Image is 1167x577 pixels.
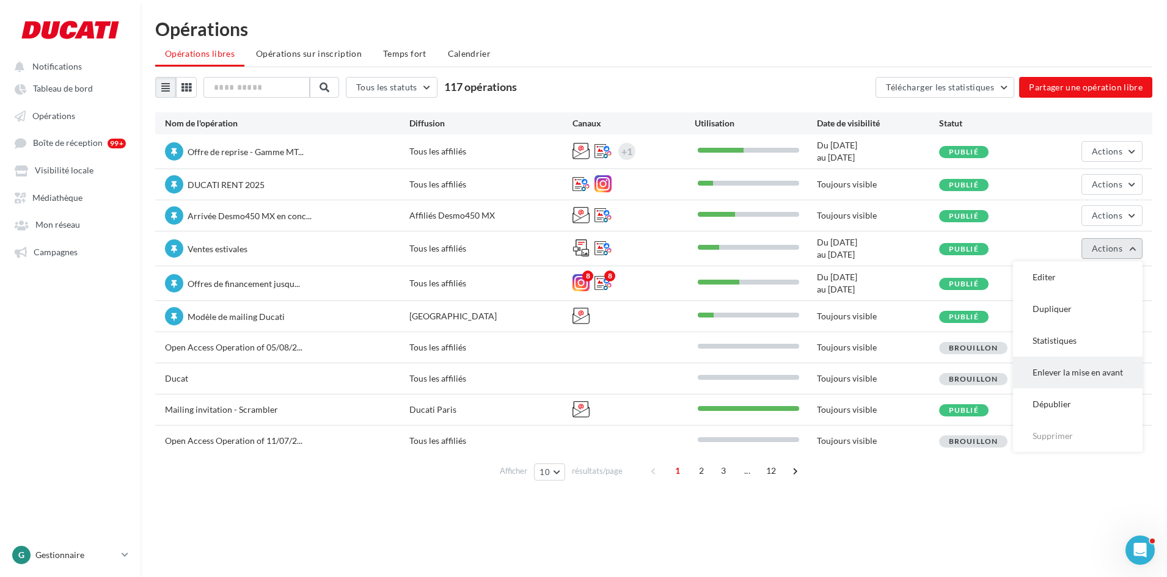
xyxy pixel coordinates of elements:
a: Mon réseau [7,213,133,235]
span: Brouillon [949,374,998,383]
div: Canaux [573,117,695,129]
a: Campagnes [7,241,133,263]
a: Opérations [7,104,133,126]
span: Open Access Operation of 05/08/2... [165,342,302,352]
div: Du [DATE] au [DATE] [817,271,939,296]
span: Médiathèque [32,192,82,203]
span: Temps fort [383,48,426,59]
span: DUCATI RENT 2025 [188,180,265,190]
span: Télécharger les statistiques [886,82,994,92]
button: Dupliquer [1013,293,1143,325]
div: 99+ [108,139,126,148]
span: Open Access Operation of 11/07/2... [165,435,302,446]
span: Offre de reprise - Gamme MT... [188,147,304,157]
span: 10 [540,467,550,477]
button: Actions [1081,141,1143,162]
button: Statistiques [1013,325,1143,357]
div: +1 [621,143,632,160]
div: Toujours visible [817,209,939,222]
span: Actions [1092,243,1122,253]
span: Afficher [500,465,527,477]
span: Publié [949,147,979,156]
a: Boîte de réception 99+ [7,131,133,154]
span: 1 [668,461,687,481]
span: 2 [692,461,711,481]
span: Opérations [32,111,75,121]
div: Du [DATE] au [DATE] [817,139,939,164]
span: Publié [949,312,979,321]
span: Brouillon [949,437,998,446]
span: Actions [1092,146,1122,156]
span: 117 opérations [444,80,517,93]
span: Publié [949,244,979,253]
iframe: Intercom live chat [1125,535,1155,565]
div: Toujours visible [817,310,939,322]
div: Statut [939,117,1061,129]
div: 8 [582,270,593,281]
span: Offres de financement jusqu... [188,278,300,289]
div: Toujours visible [817,372,939,385]
button: Editer [1013,261,1143,293]
span: Modèle de mailing Ducati [188,311,285,322]
span: Mailing invitation - Scrambler [165,404,278,415]
span: Ducat [165,373,188,383]
div: Tous les affiliés [409,341,573,354]
div: Ducati Paris [409,404,573,416]
button: 10 [534,463,565,481]
div: Du [DATE] au [DATE] [817,236,939,261]
div: Affiliés Desmo450 MX [409,209,573,222]
span: 3 [714,461,733,481]
div: [GEOGRAPHIC_DATA] [409,310,573,322]
div: Tous les affiliés [409,145,573,158]
div: Utilisation [695,117,817,129]
div: Toujours visible [817,404,939,416]
span: Tableau de bord [33,84,93,94]
a: Tableau de bord [7,77,133,99]
button: Actions [1081,174,1143,195]
a: G Gestionnaire [10,543,131,567]
span: Arrivée Desmo450 MX en conc... [188,211,312,221]
button: Partager une opération libre [1019,77,1152,98]
span: Mon réseau [35,220,80,230]
div: Tous les affiliés [409,277,573,289]
span: Actions [1092,179,1122,189]
span: Boîte de réception [33,138,103,148]
span: Brouillon [949,343,998,352]
div: Tous les affiliés [409,372,573,385]
span: Opérations sur inscription [256,48,362,59]
button: Tous les statuts [346,77,437,98]
div: Toujours visible [817,341,939,354]
div: Opérations [155,20,1152,38]
span: résultats/page [572,465,623,477]
button: Actions [1081,238,1143,259]
span: Campagnes [34,247,78,257]
div: 8 [604,270,615,281]
button: Enlever la mise en avant [1013,357,1143,388]
span: ... [737,461,757,481]
div: Tous les affiliés [409,435,573,447]
span: Notifications [32,61,82,71]
div: Tous les affiliés [409,242,573,255]
button: Actions [1081,205,1143,226]
span: Publié [949,405,979,415]
div: Diffusion [409,117,573,129]
span: Ventes estivales [188,244,247,254]
span: Publié [949,279,979,288]
div: Nom de l'opération [165,117,409,129]
span: Tous les statuts [356,82,417,92]
span: Calendrier [448,48,491,59]
p: Gestionnaire [35,549,117,561]
button: Télécharger les statistiques [876,77,1014,98]
span: Actions [1092,210,1122,220]
span: Publié [949,211,979,220]
button: Dépublier [1013,388,1143,420]
div: Date de visibilité [817,117,939,129]
span: Publié [949,180,979,189]
span: 12 [761,461,781,481]
div: Toujours visible [817,435,939,447]
a: Visibilité locale [7,159,133,181]
a: Médiathèque [7,186,133,208]
span: Visibilité locale [35,165,93,176]
div: Toujours visible [817,178,939,191]
span: G [18,549,24,561]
